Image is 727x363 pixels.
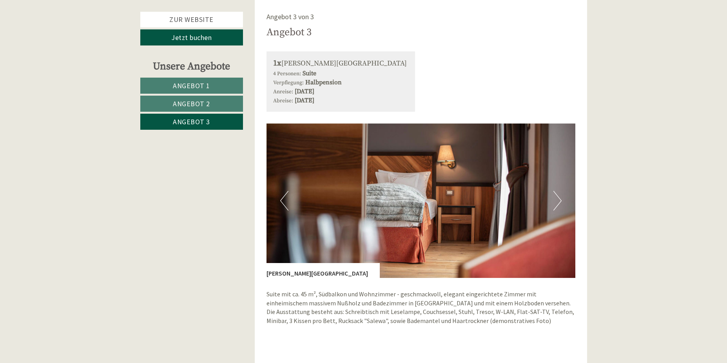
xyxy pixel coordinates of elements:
div: Unsere Angebote [140,59,243,74]
div: [PERSON_NAME][GEOGRAPHIC_DATA] [273,58,408,69]
b: [DATE] [295,96,314,104]
img: image [267,123,575,278]
button: Previous [280,191,288,211]
small: Verpflegung: [273,80,304,86]
div: [PERSON_NAME][GEOGRAPHIC_DATA] [267,263,380,278]
b: [DATE] [295,87,314,95]
a: Jetzt buchen [140,29,243,45]
span: Angebot 2 [173,99,210,108]
span: Angebot 3 [173,117,210,126]
a: Zur Website [140,12,243,27]
small: 4 Personen: [273,71,301,77]
span: Angebot 1 [173,81,210,90]
p: Suite mit ca. 45 m², Südbalkon und Wohnzimmer - geschmackvoll, elegant eingerichtete Zimmer mit e... [267,290,575,325]
small: Abreise: [273,98,293,104]
span: Angebot 3 von 3 [267,12,314,21]
b: Suite [303,69,316,77]
small: Anreise: [273,89,293,95]
div: Angebot 3 [267,25,312,40]
button: Next [553,191,562,211]
b: Halbpension [305,78,342,86]
b: 1x [273,58,281,68]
